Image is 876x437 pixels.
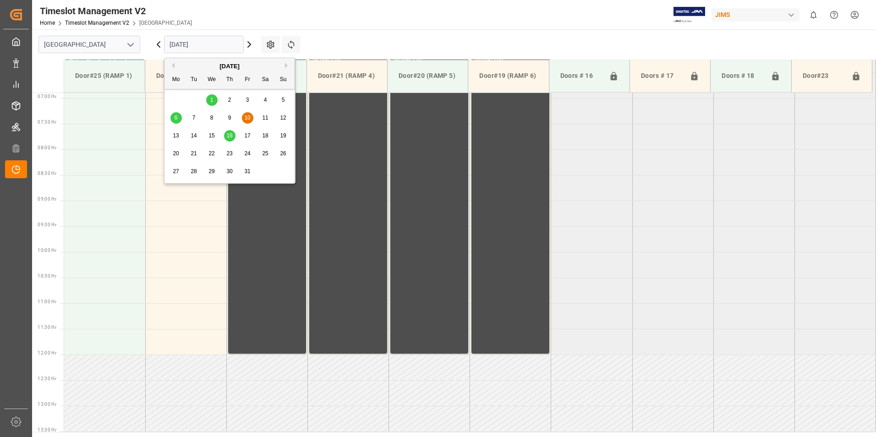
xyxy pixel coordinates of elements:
[38,248,56,253] span: 10:00 Hr
[38,325,56,330] span: 11:30 Hr
[224,166,235,177] div: Choose Thursday, October 30th, 2025
[153,67,218,84] div: Door#24 (RAMP 2)
[242,130,253,142] div: Choose Friday, October 17th, 2025
[206,148,218,159] div: Choose Wednesday, October 22nd, 2025
[260,112,271,124] div: Choose Saturday, October 11th, 2025
[278,112,289,124] div: Choose Sunday, October 12th, 2025
[170,148,182,159] div: Choose Monday, October 20th, 2025
[278,130,289,142] div: Choose Sunday, October 19th, 2025
[192,115,196,121] span: 7
[170,74,182,86] div: Mo
[224,130,235,142] div: Choose Thursday, October 16th, 2025
[191,168,197,175] span: 28
[224,148,235,159] div: Choose Thursday, October 23rd, 2025
[170,166,182,177] div: Choose Monday, October 27th, 2025
[38,94,56,99] span: 07:00 Hr
[164,62,295,71] div: [DATE]
[226,132,232,139] span: 16
[71,67,137,84] div: Door#25 (RAMP 1)
[206,94,218,106] div: Choose Wednesday, October 1st, 2025
[803,5,824,25] button: show 0 new notifications
[164,36,244,53] input: DD.MM.YYYY
[262,115,268,121] span: 11
[244,150,250,157] span: 24
[242,94,253,106] div: Choose Friday, October 3rd, 2025
[38,350,56,355] span: 12:00 Hr
[242,166,253,177] div: Choose Friday, October 31st, 2025
[38,376,56,381] span: 12:30 Hr
[208,132,214,139] span: 15
[188,130,200,142] div: Choose Tuesday, October 14th, 2025
[476,67,541,84] div: Door#19 (RAMP 6)
[65,20,129,26] a: Timeslot Management V2
[278,148,289,159] div: Choose Sunday, October 26th, 2025
[38,171,56,176] span: 08:30 Hr
[228,115,231,121] span: 9
[175,115,178,121] span: 6
[557,67,605,85] div: Doors # 16
[242,112,253,124] div: Choose Friday, October 10th, 2025
[173,168,179,175] span: 27
[167,91,292,180] div: month 2025-10
[191,150,197,157] span: 21
[206,74,218,86] div: We
[208,150,214,157] span: 22
[282,97,285,103] span: 5
[206,166,218,177] div: Choose Wednesday, October 29th, 2025
[224,112,235,124] div: Choose Thursday, October 9th, 2025
[260,130,271,142] div: Choose Saturday, October 18th, 2025
[38,145,56,150] span: 08:00 Hr
[280,132,286,139] span: 19
[173,150,179,157] span: 20
[262,132,268,139] span: 18
[188,148,200,159] div: Choose Tuesday, October 21st, 2025
[246,97,249,103] span: 3
[206,130,218,142] div: Choose Wednesday, October 15th, 2025
[210,115,214,121] span: 8
[38,222,56,227] span: 09:30 Hr
[242,148,253,159] div: Choose Friday, October 24th, 2025
[188,166,200,177] div: Choose Tuesday, October 28th, 2025
[40,4,192,18] div: Timeslot Management V2
[224,94,235,106] div: Choose Thursday, October 2nd, 2025
[208,168,214,175] span: 29
[38,197,56,202] span: 09:00 Hr
[226,150,232,157] span: 23
[824,5,844,25] button: Help Center
[188,112,200,124] div: Choose Tuesday, October 7th, 2025
[228,97,231,103] span: 2
[38,120,56,125] span: 07:30 Hr
[38,427,56,432] span: 13:30 Hr
[242,74,253,86] div: Fr
[260,148,271,159] div: Choose Saturday, October 25th, 2025
[226,168,232,175] span: 30
[278,74,289,86] div: Su
[395,67,460,84] div: Door#20 (RAMP 5)
[264,97,267,103] span: 4
[260,74,271,86] div: Sa
[280,115,286,121] span: 12
[123,38,137,52] button: open menu
[206,112,218,124] div: Choose Wednesday, October 8th, 2025
[170,112,182,124] div: Choose Monday, October 6th, 2025
[170,130,182,142] div: Choose Monday, October 13th, 2025
[280,150,286,157] span: 26
[712,8,799,22] div: JIMS
[210,97,214,103] span: 1
[38,299,56,304] span: 11:00 Hr
[38,273,56,279] span: 10:30 Hr
[169,63,175,68] button: Previous Month
[718,67,766,85] div: Doors # 18
[38,402,56,407] span: 13:00 Hr
[40,20,55,26] a: Home
[188,74,200,86] div: Tu
[244,168,250,175] span: 31
[244,115,250,121] span: 10
[173,132,179,139] span: 13
[314,67,380,84] div: Door#21 (RAMP 4)
[224,74,235,86] div: Th
[799,67,848,85] div: Door#23
[262,150,268,157] span: 25
[38,36,140,53] input: Type to search/select
[260,94,271,106] div: Choose Saturday, October 4th, 2025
